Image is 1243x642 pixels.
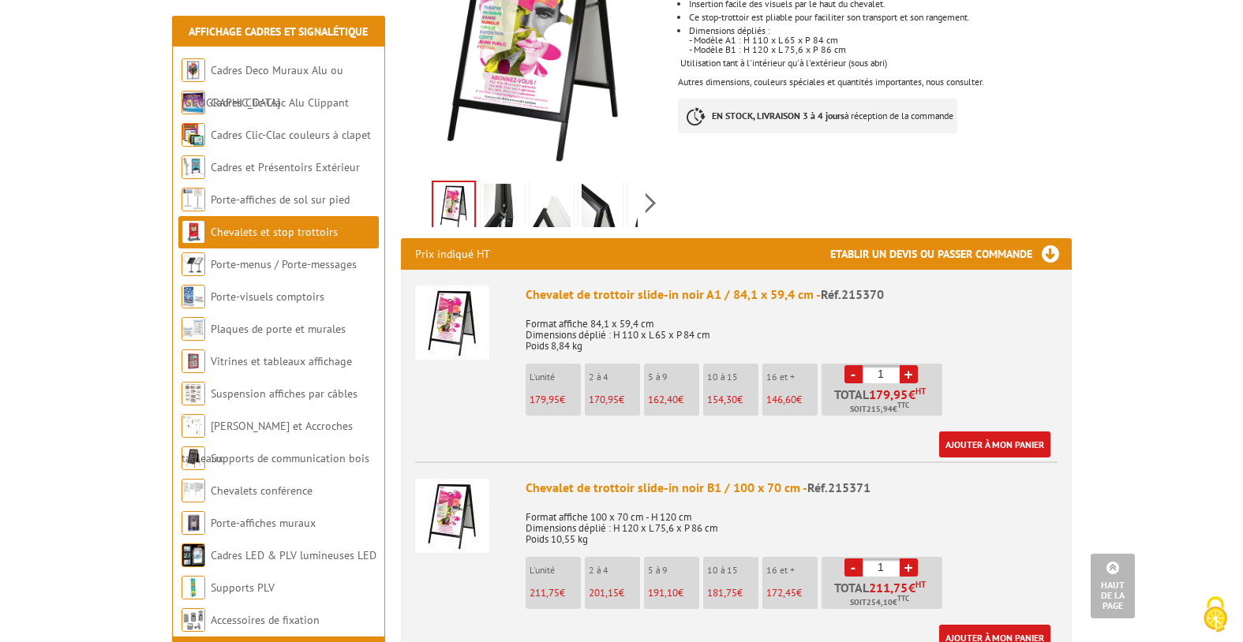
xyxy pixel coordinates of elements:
span: Réf.215370 [821,286,884,302]
a: Vitrines et tableaux affichage [211,354,352,368]
img: Cadres LED & PLV lumineuses LED [182,543,205,567]
p: € [530,588,581,599]
span: Next [643,190,658,216]
p: L'unité [530,371,581,383]
strong: EN STOCK, LIVRAISON 3 à 4 jours [712,110,844,121]
a: Porte-menus / Porte-messages [211,257,357,271]
a: Chevalets et stop trottoirs [211,225,338,239]
a: Affichage Cadres et Signalétique [189,24,368,39]
span: 170,95 [589,393,619,406]
a: Supports PLV [211,580,275,595]
div: - Modèle A1 : H 110 x L 65 x P 84 cm [689,35,1071,45]
p: 10 à 15 [707,565,758,576]
a: Porte-visuels comptoirs [211,289,324,304]
img: Accessoires de fixation [182,608,205,632]
sup: TTC [897,401,909,409]
p: 16 et + [766,371,818,383]
a: Plaques de porte et murales [211,322,346,336]
div: - Modèle B1 : H 120 x L 75,6 x P 86 cm [689,45,1071,54]
a: Cadres LED & PLV lumineuses LED [211,548,376,562]
span: € [908,388,915,401]
span: Soit € [850,596,909,609]
span: 211,75 [869,581,908,594]
sup: HT [915,579,926,590]
span: 201,15 [589,586,619,599]
span: € [908,581,915,594]
p: € [766,588,818,599]
p: € [589,394,640,405]
img: Cimaises et Accroches tableaux [182,414,205,438]
img: Cadres Clic-Clac couleurs à clapet [182,123,205,147]
img: 215370_chevalet_trottoir_slide-in_3.jpg [533,184,571,233]
span: 215,94 [867,403,893,416]
img: Supports PLV [182,576,205,599]
p: € [766,394,818,405]
a: - [844,558,863,577]
img: 215370_chevalet_trottoir_slide-in_1.jpg [631,184,668,233]
a: Chevalets conférence [211,483,313,498]
p: 5 à 9 [648,565,699,576]
div: Dimensions dépliés : [689,26,1071,35]
img: Chevalet de trottoir slide-in noir B1 / 100 x 70 cm [415,479,489,553]
span: 211,75 [530,586,560,599]
p: € [648,394,699,405]
span: 181,75 [707,586,737,599]
span: 191,10 [648,586,678,599]
img: Plaques de porte et murales [182,317,205,341]
p: 10 à 15 [707,371,758,383]
a: Cadres Deco Muraux Alu ou [GEOGRAPHIC_DATA] [182,63,343,110]
a: Haut de la page [1091,554,1135,618]
p: 16 et + [766,565,818,576]
span: 154,30 [707,393,737,406]
img: Porte-visuels comptoirs [182,285,205,308]
a: Cadres Clic-Clac Alu Clippant [211,95,349,110]
img: Porte-menus / Porte-messages [182,252,205,276]
img: Porte-affiches de sol sur pied [182,188,205,211]
p: Total [826,388,942,416]
img: Cookies (fenêtre modale) [1196,595,1235,634]
span: Utilisation tant à l'intérieur qu'à l'extérieur (sous abri) [680,57,887,69]
span: Soit € [850,403,909,416]
sup: HT [915,386,926,397]
div: Chevalet de trottoir slide-in noir B1 / 100 x 70 cm - [526,479,1058,497]
div: Autres dimensions, couleurs spéciales et quantités importantes, nous consulter. [678,77,1071,87]
a: [PERSON_NAME] et Accroches tableaux [182,419,353,465]
img: Chevalets et stop trottoirs [182,220,205,244]
a: Ajouter à mon panier [939,431,1050,457]
span: 254,10 [867,596,893,609]
p: 2 à 4 [589,565,640,576]
p: 2 à 4 [589,371,640,383]
h3: Etablir un devis ou passer commande [830,238,1072,270]
img: Porte-affiches muraux [182,511,205,535]
img: Chevalet de trottoir slide-in noir A1 / 84,1 x 59,4 cm [415,286,489,360]
img: Chevalets conférence [182,479,205,502]
img: 215370_chevalet_trottoir_slide-in_2.jpg [582,184,620,233]
p: € [530,394,581,405]
p: € [707,588,758,599]
span: 179,95 [869,388,908,401]
a: Suspension affiches par câbles [211,386,358,401]
span: 172,45 [766,586,796,599]
img: Vitrines et tableaux affichage [182,349,205,373]
p: 5 à 9 [648,371,699,383]
a: - [844,365,863,383]
p: Total [826,581,942,609]
img: 215370_chevalet_trottoir_slide-in_produit_1.jpg [433,182,474,231]
p: Format affiche 84,1 x 59,4 cm Dimensions déplié : H 110 x L 65 x P 84 cm Poids 8,84 kg [526,308,1058,352]
a: + [900,365,918,383]
img: Suspension affiches par câbles [182,382,205,405]
a: Accessoires de fixation [211,613,320,627]
img: 215370_chevalet_trottoir_slide-in_4.jpg [484,184,522,233]
p: L'unité [530,565,581,576]
p: € [648,588,699,599]
p: à réception de la commande [678,99,957,133]
a: Porte-affiches muraux [211,516,316,530]
a: Cadres et Présentoirs Extérieur [211,160,360,174]
li: Ce stop-trottoir est pliable pour faciliter son transport et son rangement. [689,13,1071,22]
a: + [900,558,918,577]
p: € [707,394,758,405]
button: Cookies (fenêtre modale) [1188,588,1243,642]
a: Porte-affiches de sol sur pied [211,192,350,207]
div: Chevalet de trottoir slide-in noir A1 / 84,1 x 59,4 cm - [526,286,1058,304]
a: Supports de communication bois [211,451,369,465]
